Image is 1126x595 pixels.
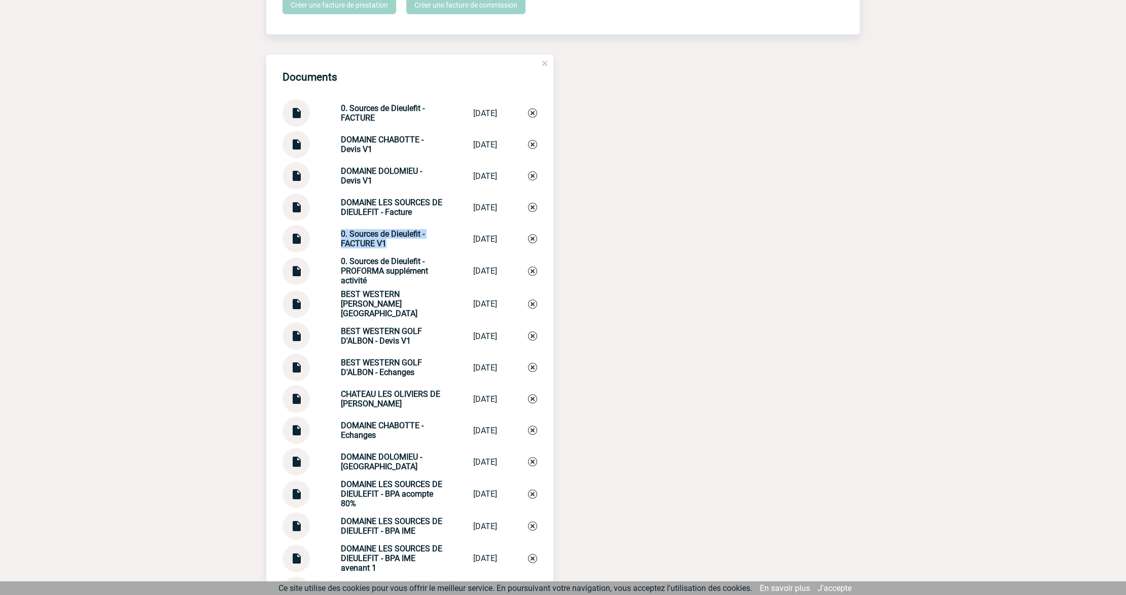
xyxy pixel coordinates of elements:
[818,583,852,593] a: J'accepte
[528,267,537,276] img: Supprimer
[341,198,442,217] strong: DOMAINE LES SOURCES DE DIEULEFIT - Facture
[528,522,537,531] img: Supprimer
[540,59,549,68] img: close.png
[528,554,537,563] img: Supprimer
[341,289,417,318] strong: BEST WESTERN [PERSON_NAME][GEOGRAPHIC_DATA]
[341,516,442,536] strong: DOMAINE LES SOURCES DE DIEULEFIT - BPA IME
[341,103,425,123] strong: 0. Sources de Dieulefit - FACTURE
[528,140,537,149] img: Supprimer
[473,363,497,373] div: [DATE]
[341,452,422,471] strong: DOMAINE DOLOMIEU - [GEOGRAPHIC_DATA]
[473,457,497,467] div: [DATE]
[528,457,537,466] img: Supprimer
[341,358,422,377] strong: BEST WESTERN GOLF D'ALBON - Echanges
[473,299,497,309] div: [DATE]
[341,229,425,248] strong: 0. Sources de Dieulefit - FACTURE V1
[341,166,422,185] strong: DOMAINE DOLOMIEU - Devis V1
[528,203,537,212] img: Supprimer
[341,544,442,573] strong: DOMAINE LES SOURCES DE DIEULEFIT - BPA IME avenant 1
[528,426,537,435] img: Supprimer
[473,171,497,181] div: [DATE]
[473,266,497,276] div: [DATE]
[473,331,497,341] div: [DATE]
[528,171,537,180] img: Supprimer
[528,108,537,118] img: Supprimer
[341,326,422,346] strong: BEST WESTERN GOLF D'ALBON - Devis V1
[341,421,424,440] strong: DOMAINE CHABOTTE - Echanges
[473,140,497,150] div: [DATE]
[341,256,428,285] strong: 0. Sources de Dieulefit - PROFORMA supplément activité
[278,583,752,593] span: Ce site utilise des cookies pour vous offrir le meilleur service. En poursuivant votre navigation...
[528,490,537,499] img: Supprimer
[473,394,497,404] div: [DATE]
[528,394,537,403] img: Supprimer
[473,203,497,212] div: [DATE]
[473,234,497,244] div: [DATE]
[473,553,497,563] div: [DATE]
[473,108,497,118] div: [DATE]
[528,363,537,372] img: Supprimer
[341,135,424,154] strong: DOMAINE CHABOTTE - Devis V1
[473,522,497,531] div: [DATE]
[341,389,440,408] strong: CHATEAU LES OLIVIERS DE [PERSON_NAME]
[473,426,497,435] div: [DATE]
[528,300,537,309] img: Supprimer
[760,583,810,593] a: En savoir plus
[283,71,337,83] h4: Documents
[473,489,497,499] div: [DATE]
[528,234,537,243] img: Supprimer
[341,479,442,508] strong: DOMAINE LES SOURCES DE DIEULEFIT - BPA acompte 80%
[528,331,537,341] img: Supprimer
